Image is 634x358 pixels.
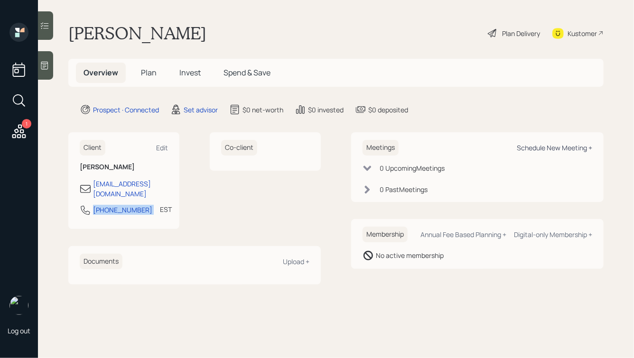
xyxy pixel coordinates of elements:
div: Schedule New Meeting + [517,143,592,152]
div: Annual Fee Based Planning + [420,230,506,239]
h6: Client [80,140,105,156]
h6: [PERSON_NAME] [80,163,168,171]
div: Prospect · Connected [93,105,159,115]
div: No active membership [376,250,444,260]
div: 0 Past Meeting s [380,184,428,194]
span: Plan [141,67,157,78]
div: EST [160,204,172,214]
div: $0 deposited [368,105,408,115]
div: [PHONE_NUMBER] [93,205,152,215]
div: [EMAIL_ADDRESS][DOMAIN_NAME] [93,179,168,199]
h1: [PERSON_NAME] [68,23,206,44]
div: Edit [156,143,168,152]
h6: Documents [80,254,122,269]
div: $0 invested [308,105,344,115]
div: Set advisor [184,105,218,115]
div: $0 net-worth [242,105,283,115]
img: hunter_neumayer.jpg [9,296,28,315]
h6: Membership [363,227,408,242]
h6: Co-client [221,140,257,156]
div: Log out [8,326,30,335]
div: Upload + [283,257,309,266]
div: Kustomer [568,28,597,38]
div: 1 [22,119,31,129]
div: Plan Delivery [502,28,540,38]
span: Spend & Save [224,67,270,78]
span: Overview [84,67,118,78]
h6: Meetings [363,140,399,156]
span: Invest [179,67,201,78]
div: 0 Upcoming Meeting s [380,163,445,173]
div: Digital-only Membership + [514,230,592,239]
